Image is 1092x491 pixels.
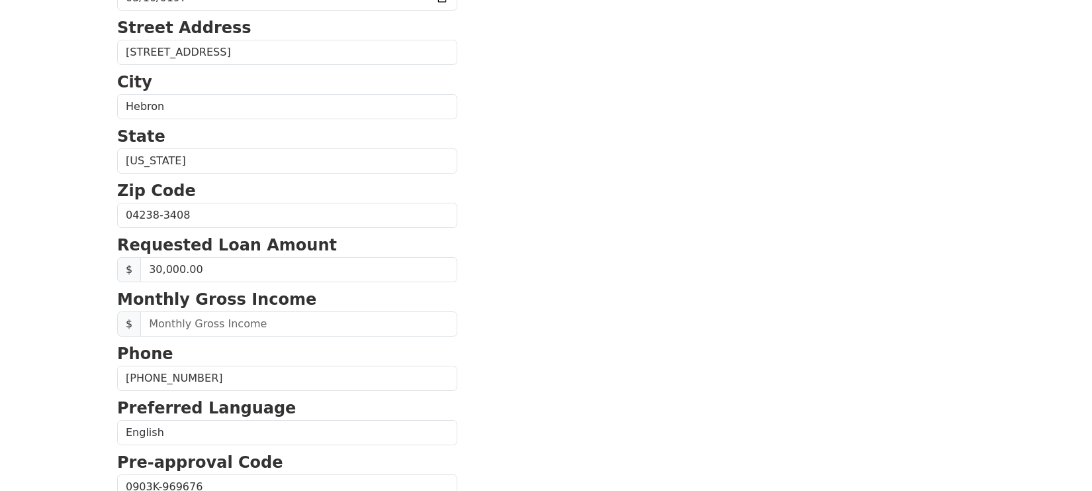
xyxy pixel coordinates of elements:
input: Street Address [117,40,457,65]
input: Zip Code [117,203,457,228]
strong: Preferred Language [117,399,296,417]
input: Monthly Gross Income [140,311,457,337]
strong: Phone [117,345,173,363]
input: City [117,94,457,119]
input: Requested Loan Amount [140,257,457,282]
span: $ [117,257,141,282]
strong: Street Address [117,19,251,37]
p: Monthly Gross Income [117,288,457,311]
strong: State [117,127,165,146]
strong: Requested Loan Amount [117,236,337,254]
strong: Pre-approval Code [117,453,283,472]
strong: City [117,73,152,91]
input: Phone [117,366,457,391]
span: $ [117,311,141,337]
strong: Zip Code [117,182,196,200]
